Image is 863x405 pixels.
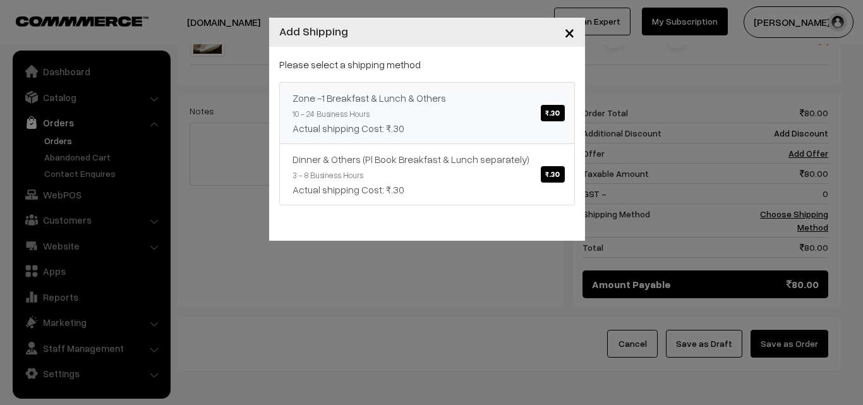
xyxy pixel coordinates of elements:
[554,13,585,52] button: Close
[541,166,564,183] span: ₹.30
[279,23,348,40] h4: Add Shipping
[541,105,564,121] span: ₹.30
[279,82,575,144] a: Zone -1 Breakfast & Lunch & Others₹.30 10 - 24 Business HoursActual shipping Cost: ₹.30
[293,182,562,197] div: Actual shipping Cost: ₹.30
[279,57,575,72] p: Please select a shipping method
[293,109,370,119] small: 10 - 24 Business Hours
[564,20,575,44] span: ×
[293,90,562,106] div: Zone -1 Breakfast & Lunch & Others
[293,170,363,180] small: 3 - 8 Business Hours
[293,121,562,136] div: Actual shipping Cost: ₹.30
[279,143,575,205] a: Dinner & Others (Pl Book Breakfast & Lunch separately)₹.30 3 - 8 Business HoursActual shipping Co...
[293,152,562,167] div: Dinner & Others (Pl Book Breakfast & Lunch separately)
